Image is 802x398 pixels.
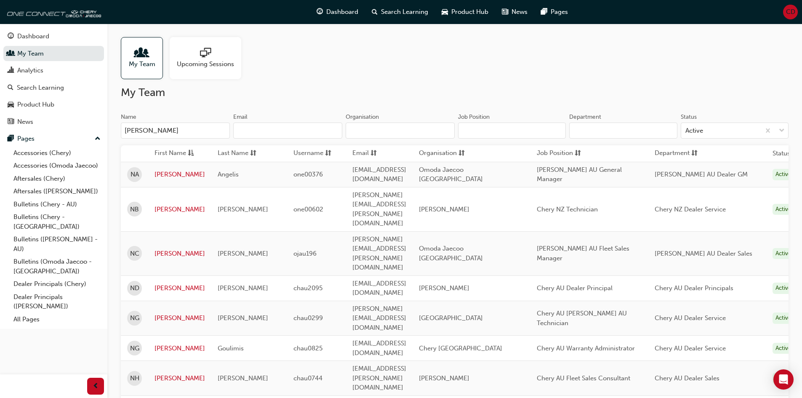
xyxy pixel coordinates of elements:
span: Username [293,148,323,159]
img: oneconnect [4,3,101,20]
span: Omoda Jaecoo [GEOGRAPHIC_DATA] [419,166,483,183]
a: Search Learning [3,80,104,96]
div: Dashboard [17,32,49,41]
div: News [17,117,33,127]
span: Email [352,148,369,159]
span: [PERSON_NAME] AU Dealer GM [655,171,748,178]
button: Last Namesorting-icon [218,148,264,159]
span: chau2095 [293,284,322,292]
span: Chery AU Warranty Administrator [537,345,635,352]
span: Chery AU [PERSON_NAME] AU Technician [537,310,627,327]
span: prev-icon [93,381,99,392]
span: Chery AU Dealer Principals [655,284,733,292]
a: Product Hub [3,97,104,112]
span: NG [130,313,139,323]
div: Job Position [458,113,490,121]
span: chau0744 [293,374,322,382]
a: [PERSON_NAME] [155,313,205,323]
div: Active [773,313,794,324]
a: Analytics [3,63,104,78]
span: people-icon [136,48,147,59]
span: Chery AU Dealer Service [655,314,726,322]
div: Product Hub [17,100,54,110]
span: [PERSON_NAME] AU Dealer Sales [655,250,752,257]
span: My Team [129,59,155,69]
div: Open Intercom Messenger [773,369,794,390]
span: search-icon [372,7,378,17]
span: Last Name [218,148,248,159]
a: All Pages [10,313,104,326]
span: Chery AU Fleet Sales Consultant [537,374,630,382]
a: [PERSON_NAME] [155,170,205,179]
span: NB [130,205,139,214]
div: Organisation [346,113,379,121]
span: Search Learning [381,7,428,17]
div: Pages [17,134,35,144]
a: Dealer Principals ([PERSON_NAME]) [10,291,104,313]
button: Pages [3,131,104,147]
span: people-icon [8,50,14,58]
a: search-iconSearch Learning [365,3,435,21]
span: [EMAIL_ADDRESS][DOMAIN_NAME] [352,280,406,297]
span: pages-icon [8,135,14,143]
span: NH [130,374,139,383]
span: Chery AU Dealer Principal [537,284,613,292]
button: Departmentsorting-icon [655,148,701,159]
span: Chery AU Dealer Service [655,345,726,352]
a: [PERSON_NAME] [155,374,205,383]
div: Analytics [17,66,43,75]
span: [PERSON_NAME] [218,250,268,257]
a: Aftersales (Chery) [10,172,104,185]
span: one00376 [293,171,323,178]
a: Bulletins (Omoda Jaecoo - [GEOGRAPHIC_DATA]) [10,255,104,278]
span: News [512,7,528,17]
a: [PERSON_NAME] [155,283,205,293]
span: [PERSON_NAME] [419,206,469,213]
input: Email [233,123,342,139]
span: news-icon [8,118,14,126]
button: First Nameasc-icon [155,148,201,159]
a: guage-iconDashboard [310,3,365,21]
div: Active [773,169,794,180]
span: [PERSON_NAME] [419,284,469,292]
span: Angelis [218,171,239,178]
span: sorting-icon [691,148,698,159]
a: Accessories (Omoda Jaecoo) [10,159,104,172]
span: [PERSON_NAME] AU General Manager [537,166,622,183]
div: Active [773,204,794,215]
span: Pages [551,7,568,17]
div: Active [685,126,703,136]
button: Job Positionsorting-icon [537,148,583,159]
span: [GEOGRAPHIC_DATA] [419,314,483,322]
span: Goulimis [218,345,244,352]
span: Chery [GEOGRAPHIC_DATA] [419,345,502,352]
th: Status [773,149,790,158]
a: Dashboard [3,29,104,44]
div: Active [773,283,794,294]
div: Department [569,113,601,121]
span: [PERSON_NAME] AU Fleet Sales Manager [537,245,629,262]
span: Chery AU Dealer Sales [655,374,719,382]
span: chart-icon [8,67,14,75]
div: Name [121,113,136,121]
a: Accessories (Chery) [10,147,104,160]
span: sorting-icon [458,148,465,159]
a: Aftersales ([PERSON_NAME]) [10,185,104,198]
span: Chery NZ Dealer Service [655,206,726,213]
span: [EMAIL_ADDRESS][DOMAIN_NAME] [352,166,406,183]
span: car-icon [442,7,448,17]
span: one00602 [293,206,323,213]
a: [PERSON_NAME] [155,249,205,259]
span: [PERSON_NAME] [218,374,268,382]
input: Organisation [346,123,455,139]
span: Product Hub [451,7,488,17]
span: NG [130,344,139,353]
span: sorting-icon [370,148,377,159]
a: News [3,114,104,130]
a: news-iconNews [495,3,534,21]
span: asc-icon [188,148,194,159]
span: sorting-icon [325,148,331,159]
a: Upcoming Sessions [170,37,248,79]
span: sorting-icon [575,148,581,159]
div: Search Learning [17,83,64,93]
